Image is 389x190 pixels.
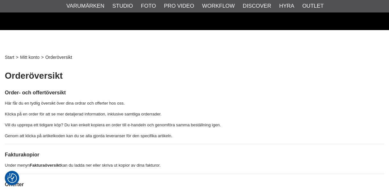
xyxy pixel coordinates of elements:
a: Hyra [279,2,294,10]
p: Genom att klicka på artikelkoden kan du se alla gjorda leveranser för den specifika artikeln. [5,133,384,139]
p: Vill du upprepa ett tidigare köp? Du kan enkelt kopiera en order till e-handeln och genomföra sam... [5,122,384,129]
a: Pro Video [164,2,194,10]
span: > [16,54,19,61]
h3: Order- och offertöversikt [5,89,384,96]
a: Varumärken [67,2,105,10]
a: Start [5,54,14,61]
a: Foto [141,2,156,10]
a: Workflow [202,2,235,10]
strong: Fakturaöversikt [30,163,61,168]
span: Orderöversikt [45,54,72,61]
p: Klicka på en order för att se mer detaljerad information, inklusive samtliga orderrader. [5,111,384,118]
a: Discover [243,2,271,10]
a: Outlet [302,2,324,10]
h3: Offerter [5,181,384,188]
span: Mitt konto [20,54,40,61]
span: > [41,54,44,61]
h1: Orderöversikt [5,70,384,82]
h3: Fakturakopior [5,151,384,158]
button: Samtyckesinställningar [7,172,17,184]
p: Under menyn kan du ladda ner eller skriva ut kopior av dina fakturor. [5,162,384,169]
p: Här får du en tydlig översikt över dina ordrar och offerter hos oss. [5,100,384,107]
img: Revisit consent button [7,173,17,183]
a: Studio [112,2,133,10]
